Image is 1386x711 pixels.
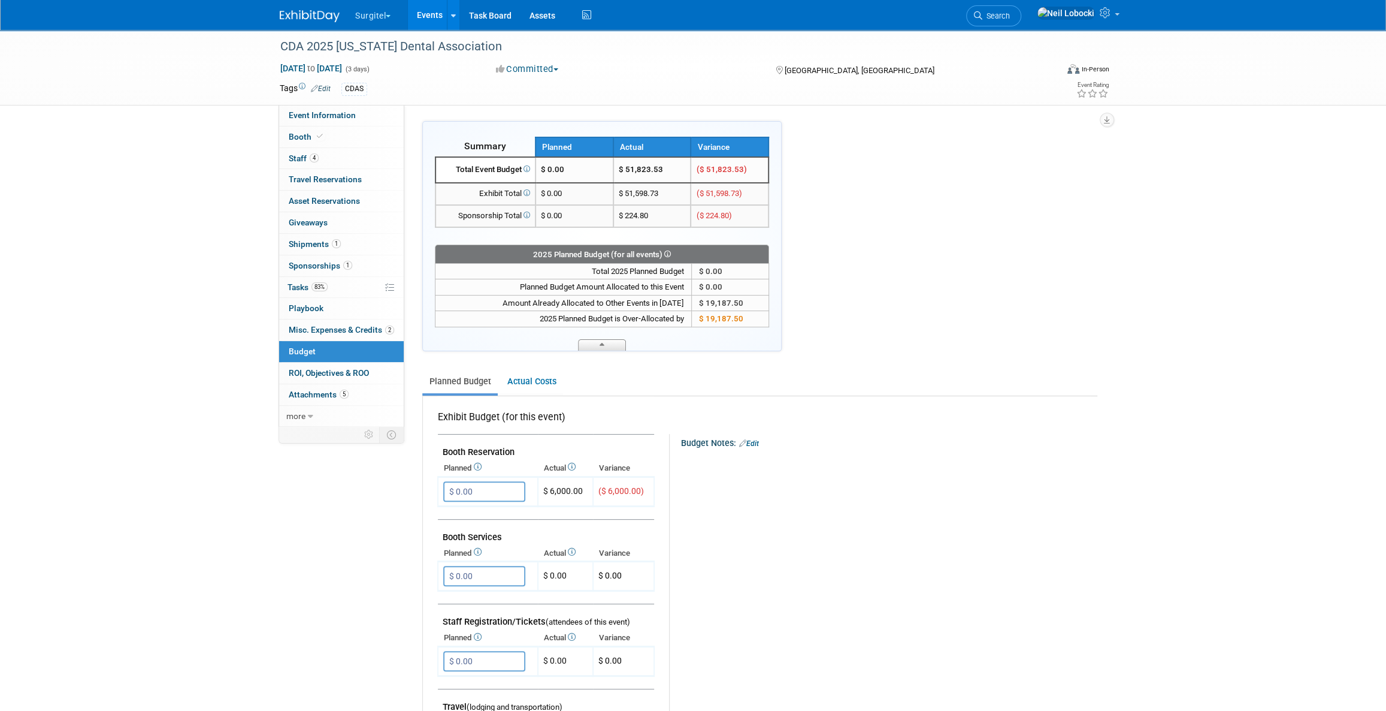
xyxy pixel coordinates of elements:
[438,460,538,477] th: Planned
[691,263,768,279] td: $ 0.00
[538,562,593,591] td: $ 0.00
[593,545,654,562] th: Variance
[739,439,759,448] a: Edit
[1037,7,1095,20] img: Neil Lobocki
[696,189,742,198] span: ($ 51,598.73)
[311,85,331,93] a: Edit
[613,137,691,157] th: Actual
[546,617,630,626] span: (attendees of this event)
[359,427,380,442] td: Personalize Event Tab Strip
[438,604,654,630] td: Staff Registration/Tickets
[464,140,506,152] span: Summary
[435,295,692,311] td: Amount Already Allocated to Other Events in [DATE]
[541,211,562,220] span: $ 0.00
[311,282,328,291] span: 83%
[305,64,317,73] span: to
[538,647,593,676] td: $ 0.00
[500,370,563,393] a: Actual Costs
[340,390,349,399] span: 5
[279,126,404,147] a: Booth
[289,325,394,335] span: Misc. Expenses & Credits
[380,427,404,442] td: Toggle Event Tabs
[541,189,562,198] span: $ 0.00
[438,545,538,562] th: Planned
[279,384,404,405] a: Attachments5
[280,82,331,96] td: Tags
[317,133,323,140] i: Booth reservation complete
[289,218,328,227] span: Giveaways
[289,261,352,270] span: Sponsorships
[279,320,404,341] a: Misc. Expenses & Credits2
[691,137,768,157] th: Variance
[593,460,654,477] th: Variance
[982,11,1010,20] span: Search
[279,298,404,319] a: Playbook
[289,347,316,356] span: Budget
[438,434,654,460] td: Booth Reservation
[341,83,367,95] div: CDAS
[1067,64,1079,74] img: Format-Inperson.png
[435,263,692,279] td: Total 2025 Planned Budget
[279,255,404,276] a: Sponsorships1
[598,571,622,580] span: $ 0.00
[343,261,352,270] span: 1
[279,341,404,362] a: Budget
[538,545,593,562] th: Actual
[598,486,644,496] span: ($ 6,000.00)
[289,110,356,120] span: Event Information
[543,486,583,496] span: $ 6,000.00
[279,277,404,298] a: Tasks83%
[438,629,538,646] th: Planned
[613,183,691,205] td: $ 51,598.73
[276,36,1039,58] div: CDA 2025 [US_STATE] Dental Association
[279,105,404,126] a: Event Information
[966,5,1021,26] a: Search
[535,137,613,157] th: Planned
[1081,65,1109,74] div: In-Person
[289,196,360,206] span: Asset Reservations
[344,65,370,73] span: (3 days)
[279,212,404,233] a: Giveaways
[541,165,564,174] span: $ 0.00
[279,169,404,190] a: Travel Reservations
[1076,82,1109,88] div: Event Rating
[286,411,305,421] span: more
[598,656,622,665] span: $ 0.00
[332,239,341,248] span: 1
[441,188,530,200] div: Exhibit Total
[279,406,404,427] a: more
[699,282,722,291] span: $ 0.00
[784,66,934,75] span: [GEOGRAPHIC_DATA], [GEOGRAPHIC_DATA]
[422,370,498,393] a: Planned Budget
[492,63,563,76] button: Committed
[435,247,768,262] div: 2025 Planned Budget (for all events)
[593,629,654,646] th: Variance
[289,174,362,184] span: Travel Reservations
[540,314,684,323] span: 2025 Planned Budget is Over-Allocated by
[280,63,343,74] span: [DATE] [DATE]
[279,191,404,212] a: Asset Reservations
[538,629,593,646] th: Actual
[289,390,349,399] span: Attachments
[986,62,1109,80] div: Event Format
[691,295,768,311] td: $ 19,187.50
[441,210,530,222] div: Sponsorship Total
[696,165,746,174] span: ($ 51,823.53)
[289,153,319,163] span: Staff
[696,211,731,220] span: ($ 224.80)
[613,157,691,183] td: $ 51,823.53
[280,10,340,22] img: ExhibitDay
[279,148,404,169] a: Staff4
[289,132,325,141] span: Booth
[438,411,649,430] div: Exhibit Budget (for this event)
[438,519,654,545] td: Booth Services
[279,234,404,255] a: Shipments1
[538,460,593,477] th: Actual
[289,239,341,249] span: Shipments
[681,434,1096,450] div: Budget Notes:
[279,363,404,384] a: ROI, Objectives & ROO
[310,153,319,162] span: 4
[613,205,691,227] td: $ 224.80
[289,368,369,378] span: ROI, Objectives & ROO
[288,282,328,292] span: Tasks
